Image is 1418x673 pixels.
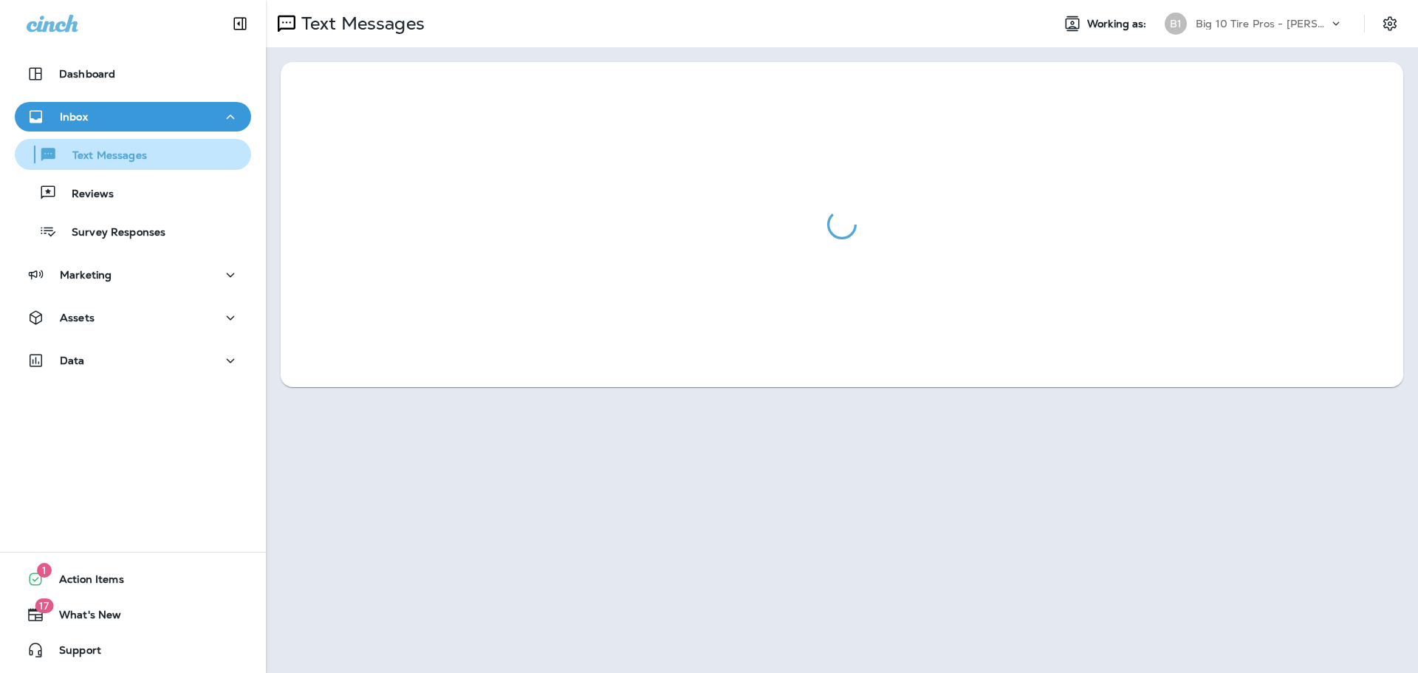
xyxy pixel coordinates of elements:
span: What's New [44,609,121,626]
button: Reviews [15,177,251,208]
p: Marketing [60,269,112,281]
p: Dashboard [59,68,115,80]
p: Big 10 Tire Pros - [PERSON_NAME] [1196,18,1329,30]
button: Dashboard [15,59,251,89]
p: Reviews [57,188,114,202]
span: 17 [35,598,53,613]
button: Survey Responses [15,216,251,247]
button: 1Action Items [15,564,251,594]
p: Survey Responses [57,226,165,240]
p: Inbox [60,111,88,123]
p: Data [60,355,85,366]
button: Support [15,635,251,665]
button: Inbox [15,102,251,131]
p: Text Messages [58,149,147,163]
button: 17What's New [15,600,251,629]
button: Settings [1377,10,1403,37]
button: Marketing [15,260,251,290]
button: Collapse Sidebar [219,9,261,38]
div: B1 [1165,13,1187,35]
button: Text Messages [15,139,251,170]
p: Text Messages [295,13,425,35]
button: Assets [15,303,251,332]
span: Action Items [44,573,124,591]
p: Assets [60,312,95,324]
span: 1 [37,563,52,578]
span: Working as: [1087,18,1150,30]
button: Data [15,346,251,375]
span: Support [44,644,101,662]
